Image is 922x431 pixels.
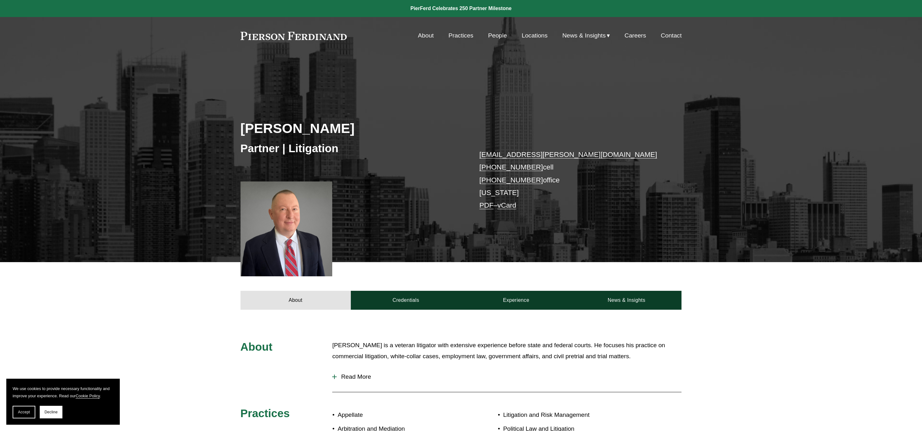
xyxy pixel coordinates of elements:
[6,379,120,425] section: Cookie banner
[241,341,273,353] span: About
[461,291,571,310] a: Experience
[562,30,606,41] span: News & Insights
[76,394,100,398] a: Cookie Policy
[338,410,461,421] p: Appellate
[241,291,351,310] a: About
[44,410,58,414] span: Decline
[661,30,681,42] a: Contact
[479,176,543,184] a: [PHONE_NUMBER]
[624,30,646,42] a: Careers
[571,291,681,310] a: News & Insights
[241,407,290,419] span: Practices
[351,291,461,310] a: Credentials
[332,369,681,385] button: Read More
[497,201,516,209] a: vCard
[13,385,113,399] p: We use cookies to provide necessary functionality and improve your experience. Read our .
[479,151,657,158] a: [EMAIL_ADDRESS][PERSON_NAME][DOMAIN_NAME]
[479,163,543,171] a: [PHONE_NUMBER]
[418,30,434,42] a: About
[40,406,62,418] button: Decline
[337,373,681,380] span: Read More
[562,30,610,42] a: folder dropdown
[503,410,645,421] p: Litigation and Risk Management
[332,340,681,362] p: [PERSON_NAME] is a veteran litigator with extensive experience before state and federal courts. H...
[13,406,35,418] button: Accept
[449,30,473,42] a: Practices
[241,120,461,136] h2: [PERSON_NAME]
[241,141,461,155] h3: Partner | Litigation
[479,148,663,212] p: cell office [US_STATE] –
[488,30,507,42] a: People
[18,410,30,414] span: Accept
[479,201,494,209] a: PDF
[522,30,548,42] a: Locations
